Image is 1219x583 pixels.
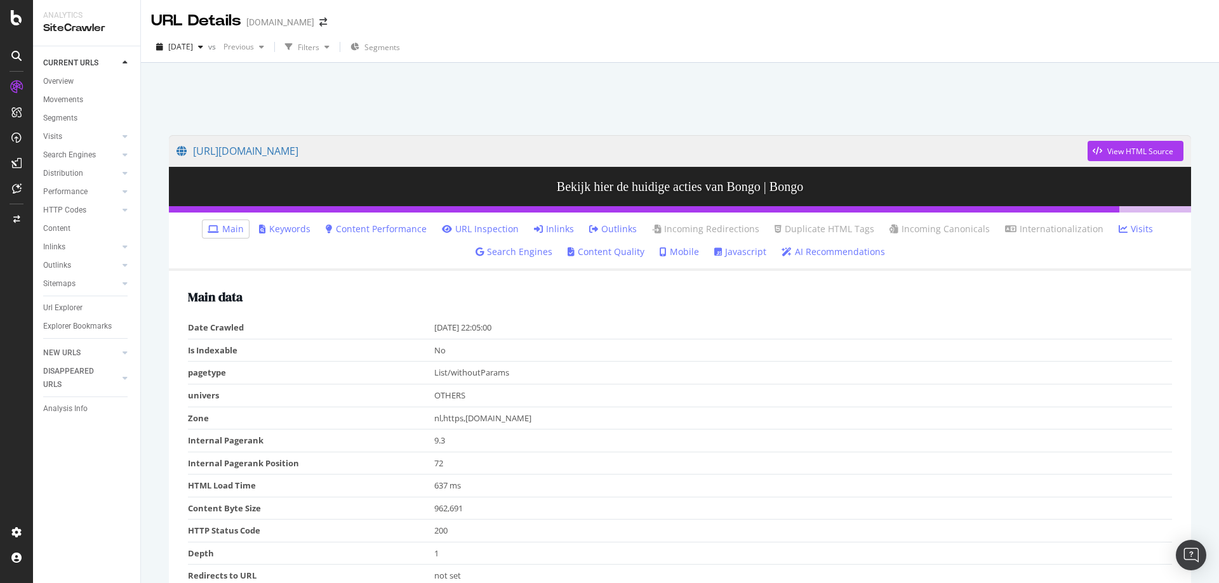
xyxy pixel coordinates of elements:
[188,407,434,429] td: Zone
[188,475,434,497] td: HTML Load Time
[434,407,1173,429] td: nl,https,[DOMAIN_NAME]
[434,520,1173,542] td: 200
[169,167,1191,206] h3: Bekijk hier de huidige acties van Bongo | Bongo
[782,246,885,258] a: AI Recommendations
[177,135,1088,167] a: [URL][DOMAIN_NAME]
[43,130,62,143] div: Visits
[434,570,1166,582] div: not set
[280,37,335,57] button: Filters
[589,223,637,235] a: Outlinks
[43,75,74,88] div: Overview
[43,240,119,254] a: Inlinks
[188,542,434,565] td: Depth
[208,223,244,235] a: Main
[43,185,88,199] div: Performance
[43,93,131,107] a: Movements
[188,520,434,542] td: HTTP Status Code
[534,223,574,235] a: Inlinks
[775,223,874,235] a: Duplicate HTML Tags
[218,41,254,52] span: Previous
[1005,223,1103,235] a: Internationalization
[319,18,327,27] div: arrow-right-arrow-left
[43,75,131,88] a: Overview
[188,384,434,407] td: univers
[188,452,434,475] td: Internal Pagerank Position
[43,112,77,125] div: Segments
[188,497,434,520] td: Content Byte Size
[652,223,759,235] a: Incoming Redirections
[43,21,130,36] div: SiteCrawler
[43,148,119,162] a: Search Engines
[1176,540,1206,570] div: Open Intercom Messenger
[434,384,1173,407] td: OTHERS
[43,320,131,333] a: Explorer Bookmarks
[43,130,119,143] a: Visits
[43,259,71,272] div: Outlinks
[434,362,1173,384] td: List/withoutParams
[1119,223,1153,235] a: Visits
[434,452,1173,475] td: 72
[43,402,131,416] a: Analysis Info
[43,346,119,360] a: NEW URLS
[43,240,65,254] div: Inlinks
[43,277,119,291] a: Sitemaps
[43,167,119,180] a: Distribution
[476,246,552,258] a: Search Engines
[43,56,119,70] a: CURRENT URLS
[442,223,519,235] a: URL Inspection
[43,320,112,333] div: Explorer Bookmarks
[43,10,130,21] div: Analytics
[246,16,314,29] div: [DOMAIN_NAME]
[364,42,400,53] span: Segments
[43,346,81,360] div: NEW URLS
[434,429,1173,452] td: 9.3
[434,475,1173,497] td: 637 ms
[188,429,434,452] td: Internal Pagerank
[259,223,310,235] a: Keywords
[43,185,119,199] a: Performance
[208,41,218,52] span: vs
[434,497,1173,520] td: 962,691
[298,42,319,53] div: Filters
[660,246,699,258] a: Mobile
[434,317,1173,339] td: [DATE] 22:05:00
[43,93,83,107] div: Movements
[43,365,119,391] a: DISAPPEARED URLS
[43,167,83,180] div: Distribution
[1107,146,1173,157] div: View HTML Source
[43,301,131,315] a: Url Explorer
[889,223,990,235] a: Incoming Canonicals
[43,365,107,391] div: DISAPPEARED URLS
[1088,141,1183,161] button: View HTML Source
[714,246,766,258] a: Javascript
[188,290,1172,304] h2: Main data
[43,259,119,272] a: Outlinks
[168,41,193,52] span: 2025 Sep. 10th
[43,301,83,315] div: Url Explorer
[43,222,70,235] div: Content
[43,56,98,70] div: CURRENT URLS
[345,37,405,57] button: Segments
[43,204,119,217] a: HTTP Codes
[188,362,434,384] td: pagetype
[43,204,86,217] div: HTTP Codes
[151,10,241,32] div: URL Details
[188,317,434,339] td: Date Crawled
[43,112,131,125] a: Segments
[43,277,76,291] div: Sitemaps
[188,339,434,362] td: Is Indexable
[43,148,96,162] div: Search Engines
[568,246,644,258] a: Content Quality
[434,339,1173,362] td: No
[43,222,131,235] a: Content
[434,542,1173,565] td: 1
[151,37,208,57] button: [DATE]
[326,223,427,235] a: Content Performance
[43,402,88,416] div: Analysis Info
[218,37,269,57] button: Previous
